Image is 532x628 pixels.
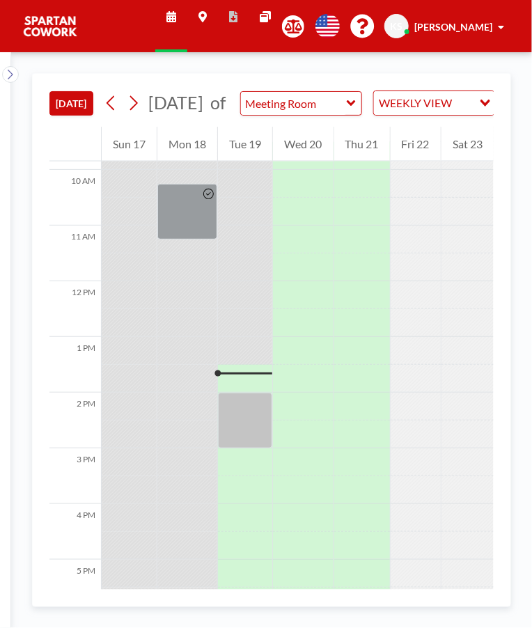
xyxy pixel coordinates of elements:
[210,92,226,113] span: of
[334,127,390,162] div: Thu 21
[391,127,441,162] div: Fri 22
[22,13,78,40] img: organization-logo
[241,92,347,115] input: Meeting Room
[49,281,101,337] div: 12 PM
[49,393,101,448] div: 2 PM
[49,504,101,560] div: 4 PM
[49,560,101,615] div: 5 PM
[49,337,101,393] div: 1 PM
[49,91,93,116] button: [DATE]
[441,127,494,162] div: Sat 23
[377,94,455,112] span: WEEKLY VIEW
[49,226,101,281] div: 11 AM
[49,448,101,504] div: 3 PM
[457,94,471,112] input: Search for option
[157,127,217,162] div: Mon 18
[391,20,403,33] span: KS
[148,92,203,113] span: [DATE]
[374,91,494,115] div: Search for option
[218,127,272,162] div: Tue 19
[414,21,492,33] span: [PERSON_NAME]
[102,127,157,162] div: Sun 17
[273,127,333,162] div: Wed 20
[49,170,101,226] div: 10 AM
